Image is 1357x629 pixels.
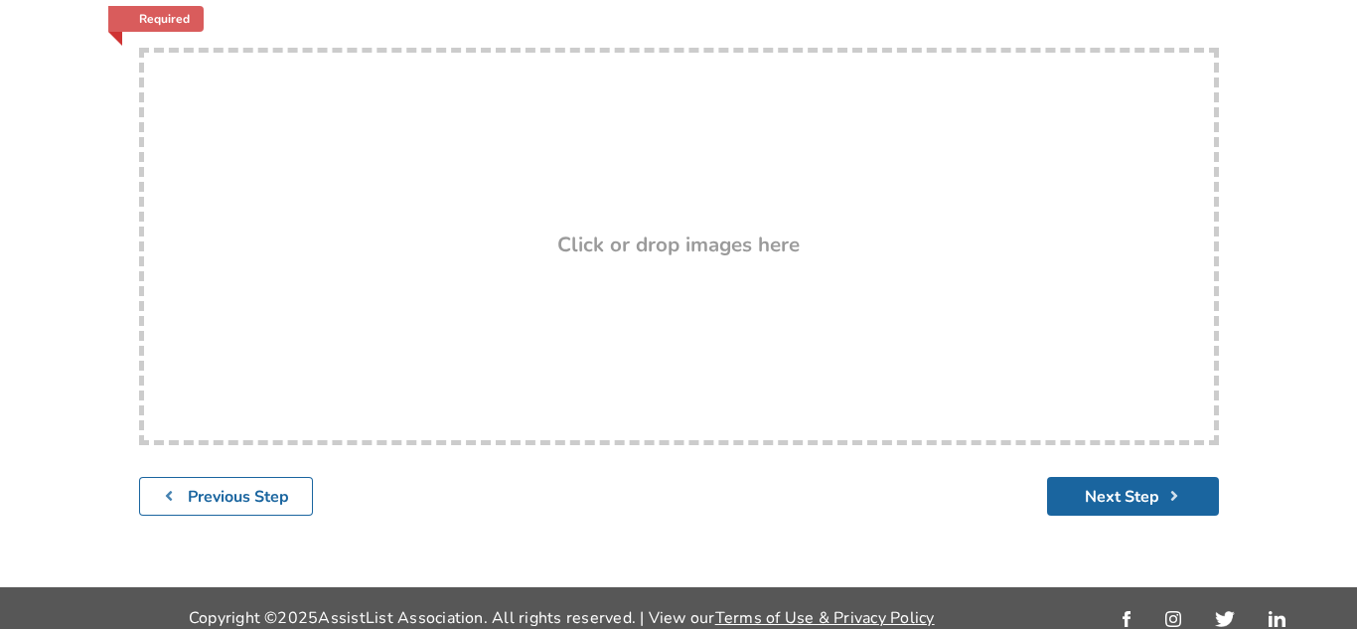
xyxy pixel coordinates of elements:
img: linkedin_link [1269,611,1285,627]
img: facebook_link [1123,611,1131,627]
h3: Click or drop images here [557,232,800,257]
button: Previous Step [139,477,314,516]
button: Next Step [1047,477,1219,516]
a: Terms of Use & Privacy Policy [715,607,935,629]
img: instagram_link [1165,611,1181,627]
b: Previous Step [188,486,289,508]
a: Required [108,6,204,32]
img: twitter_link [1215,611,1234,627]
